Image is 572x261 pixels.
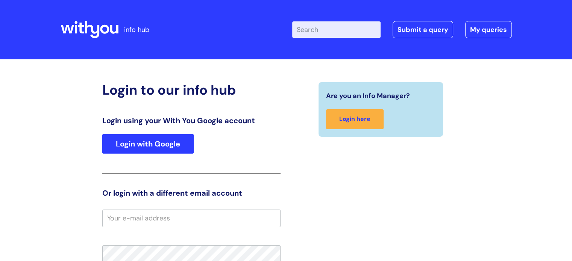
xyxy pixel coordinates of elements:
[393,21,453,38] a: Submit a query
[124,24,149,36] p: info hub
[102,189,281,198] h3: Or login with a different email account
[102,82,281,98] h2: Login to our info hub
[465,21,512,38] a: My queries
[326,90,410,102] span: Are you an Info Manager?
[292,21,381,38] input: Search
[102,134,194,154] a: Login with Google
[102,116,281,125] h3: Login using your With You Google account
[102,210,281,227] input: Your e-mail address
[326,109,384,129] a: Login here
